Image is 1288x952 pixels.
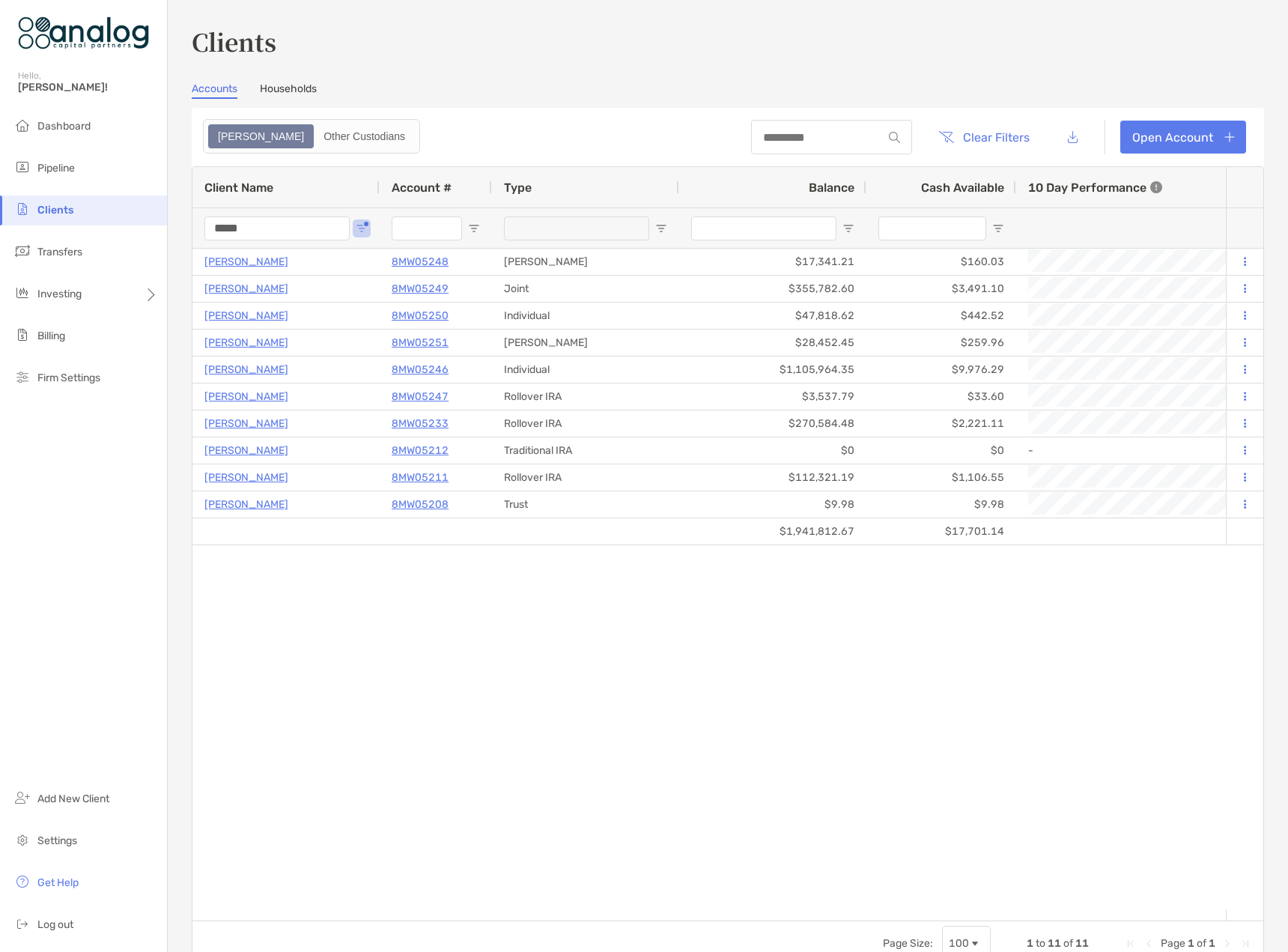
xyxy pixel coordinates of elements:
img: pipeline icon [13,158,31,176]
p: 8MW05211 [392,468,449,487]
div: $9.98 [866,491,1016,518]
a: 8MW05212 [392,441,449,460]
div: $2,221.11 [866,410,1016,437]
div: Rollover IRA [492,410,679,437]
div: $1,106.55 [866,464,1016,491]
input: Cash Available Filter Input [878,216,986,240]
div: $9,976.29 [866,357,1016,383]
div: First Page [1125,938,1137,950]
img: firm-settings icon [13,368,31,386]
span: of [1063,937,1073,950]
img: billing icon [13,326,31,344]
button: Open Filter Menu [992,222,1004,234]
a: 8MW05249 [392,279,449,298]
a: [PERSON_NAME] [204,414,288,433]
img: dashboard icon [13,116,31,134]
div: $112,321.19 [679,464,866,491]
a: Open Account [1120,121,1246,154]
span: Add New Client [37,792,109,805]
a: [PERSON_NAME] [204,468,288,487]
span: Settings [37,834,77,847]
button: Open Filter Menu [655,222,667,234]
a: [PERSON_NAME] [204,441,288,460]
div: $28,452.45 [679,330,866,356]
div: $0 [866,437,1016,464]
p: 8MW05248 [392,252,449,271]
span: Type [504,181,532,195]
button: Clear Filters [927,121,1041,154]
div: Other Custodians [315,126,413,147]
span: Account # [392,181,452,195]
span: 1 [1027,937,1033,950]
a: [PERSON_NAME] [204,495,288,514]
a: [PERSON_NAME] [204,279,288,298]
span: Get Help [37,876,79,889]
span: Cash Available [921,181,1004,195]
div: Rollover IRA [492,383,679,410]
span: Billing [37,330,65,342]
span: Page [1161,937,1185,950]
a: 8MW05233 [392,414,449,433]
span: Transfers [37,246,82,258]
a: [PERSON_NAME] [204,252,288,271]
a: 8MW05250 [392,306,449,325]
span: to [1036,937,1045,950]
div: $17,701.14 [866,518,1016,545]
p: 8MW05251 [392,333,449,352]
input: Balance Filter Input [691,216,836,240]
div: $47,818.62 [679,303,866,329]
img: clients icon [13,200,31,218]
a: [PERSON_NAME] [204,306,288,325]
span: 1 [1188,937,1194,950]
input: Client Name Filter Input [204,216,350,240]
div: Page Size: [883,937,933,950]
div: Trust [492,491,679,518]
div: $9.98 [679,491,866,518]
span: Pipeline [37,162,75,175]
div: $17,341.21 [679,249,866,275]
div: Traditional IRA [492,437,679,464]
span: Log out [37,918,73,931]
div: segmented control [203,119,420,154]
div: Last Page [1239,938,1251,950]
div: $259.96 [866,330,1016,356]
a: [PERSON_NAME] [204,333,288,352]
a: Accounts [192,82,237,99]
button: Open Filter Menu [468,222,480,234]
span: Balance [809,181,854,195]
h3: Clients [192,24,1264,58]
a: 8MW05246 [392,360,449,379]
input: Account # Filter Input [392,216,462,240]
a: [PERSON_NAME] [204,387,288,406]
div: 10 Day Performance [1028,167,1162,207]
div: $33.60 [866,383,1016,410]
p: 8MW05208 [392,495,449,514]
div: Next Page [1221,938,1233,950]
div: $3,537.79 [679,383,866,410]
img: Zoe Logo [18,6,149,60]
img: get-help icon [13,873,31,891]
span: [PERSON_NAME]! [18,81,158,94]
div: $160.03 [866,249,1016,275]
span: 11 [1075,937,1089,950]
div: 100 [949,937,969,950]
div: Individual [492,303,679,329]
div: [PERSON_NAME] [492,330,679,356]
a: 8MW05247 [392,387,449,406]
a: [PERSON_NAME] [204,360,288,379]
span: Client Name [204,181,273,195]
